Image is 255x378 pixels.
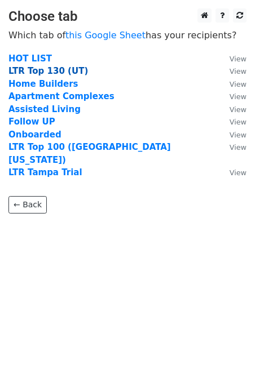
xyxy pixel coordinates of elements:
[230,168,247,177] small: View
[230,67,247,75] small: View
[230,105,247,114] small: View
[8,29,247,41] p: Which tab of has your recipients?
[230,80,247,88] small: View
[65,30,146,41] a: this Google Sheet
[8,79,78,89] a: Home Builders
[218,79,247,89] a: View
[8,167,82,177] a: LTR Tampa Trial
[230,131,247,139] small: View
[230,118,247,126] small: View
[199,324,255,378] iframe: Chat Widget
[230,55,247,63] small: View
[230,143,247,152] small: View
[8,91,115,101] a: Apartment Complexes
[8,104,81,114] a: Assisted Living
[218,167,247,177] a: View
[218,54,247,64] a: View
[218,142,247,152] a: View
[8,130,61,140] a: Onboarded
[230,92,247,101] small: View
[218,66,247,76] a: View
[8,66,88,76] a: LTR Top 130 (UT)
[218,91,247,101] a: View
[8,8,247,25] h3: Choose tab
[8,142,171,165] a: LTR Top 100 ([GEOGRAPHIC_DATA][US_STATE])
[8,54,52,64] a: HOT LIST
[218,117,247,127] a: View
[8,196,47,214] a: ← Back
[218,130,247,140] a: View
[218,104,247,114] a: View
[8,117,55,127] a: Follow UP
